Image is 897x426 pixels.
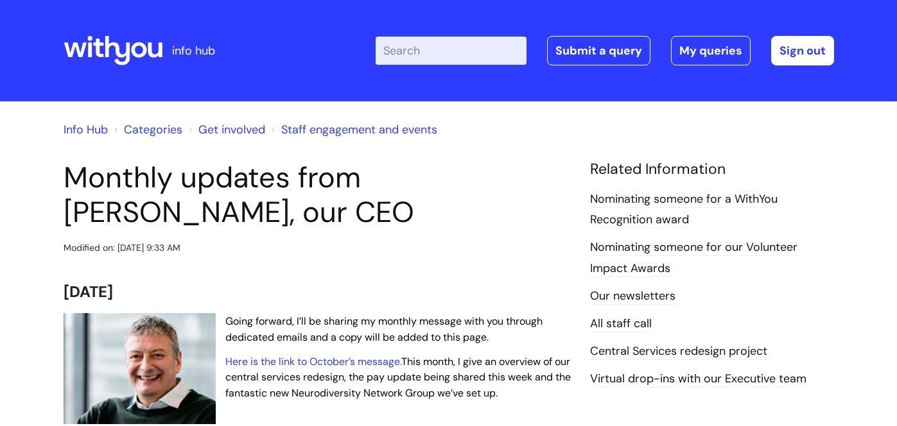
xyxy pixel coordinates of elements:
a: Nominating someone for a WithYou Recognition award [590,191,778,228]
span: This month, I give an overview of our central services redesign, the pay update being shared this... [225,355,571,400]
li: Staff engagement and events [268,119,437,140]
div: Modified on: [DATE] 9:33 AM [64,240,180,256]
input: Search [376,37,527,65]
a: Central Services redesign project [590,343,767,360]
a: Get involved [198,122,265,137]
div: | - [376,36,834,65]
a: Categories [124,122,182,137]
a: Here is the link to October’s message. [225,355,401,368]
span: Going forward, I’ll be sharing my monthly message with you through dedicated emails and a copy wi... [225,314,543,344]
a: Nominating someone for our Volunteer Impact Awards [590,239,797,277]
li: Solution home [111,119,182,140]
h1: Monthly updates from [PERSON_NAME], our CEO [64,160,571,230]
a: Sign out [771,36,834,65]
p: info hub [172,40,215,61]
a: Virtual drop-ins with our Executive team [590,371,806,388]
a: My queries [671,36,751,65]
a: Staff engagement and events [281,122,437,137]
span: [DATE] [64,282,113,302]
a: All staff call [590,316,652,332]
a: Submit a query [547,36,650,65]
img: WithYou Chief Executive Simon Phillips pictured looking at the camera and smiling [64,313,216,425]
a: Info Hub [64,122,108,137]
h4: Related Information [590,160,834,178]
li: Get involved [186,119,265,140]
a: Our newsletters [590,288,675,305]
